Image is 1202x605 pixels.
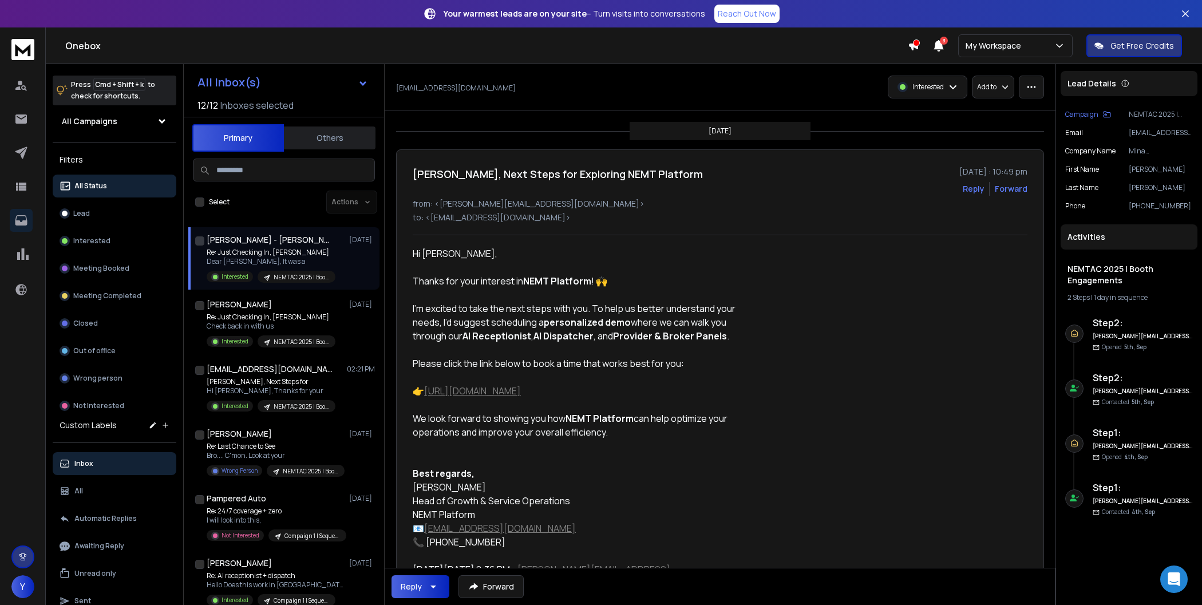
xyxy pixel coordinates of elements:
p: Re: Just Checking In, [PERSON_NAME] [207,313,335,322]
p: [DATE] [349,429,375,438]
button: Wrong person [53,367,176,390]
h6: [PERSON_NAME][EMAIL_ADDRESS][DOMAIN_NAME] [1093,332,1193,341]
p: All Status [74,181,107,191]
h1: Pampered Auto [207,493,266,504]
h6: [PERSON_NAME][EMAIL_ADDRESS][DOMAIN_NAME] [1093,442,1193,450]
p: [EMAIL_ADDRESS][DOMAIN_NAME] [1129,128,1193,137]
p: NEMTAC 2025 | Booth Engagements [274,338,329,346]
p: Hi [PERSON_NAME], Thanks for your [207,386,335,396]
h3: Filters [53,152,176,168]
p: Interested [222,272,248,281]
p: Compaign 1 | Sequences [274,596,329,605]
div: [PERSON_NAME] Head of Growth & Service Operations NEMT Platform 📧 📞 [PHONE_NUMBER] [413,466,747,549]
p: [PHONE_NUMBER] [1129,201,1193,211]
button: Reply [963,183,984,195]
strong: Provider & Broker Panels [613,330,727,342]
button: All [53,480,176,503]
p: NEMTAC 2025 | Booth Engagements [274,402,329,411]
p: Opened [1102,343,1146,351]
span: 2 Steps [1067,292,1090,302]
p: Compaign 1 | Sequences [284,532,339,540]
strong: AI Dispatcher [533,330,594,342]
p: Interested [912,82,944,92]
p: Inbox [74,459,93,468]
p: [DATE] [349,494,375,503]
p: 02:21 PM [347,365,375,374]
div: Forward [995,183,1027,195]
h6: Step 1 : [1093,481,1193,495]
h6: [PERSON_NAME][EMAIL_ADDRESS][DOMAIN_NAME] [1093,387,1193,396]
h1: [PERSON_NAME] [207,299,272,310]
button: All Campaigns [53,110,176,133]
span: 4th, Sep [1132,508,1155,516]
label: Select [209,197,230,207]
span: 4th, Sep [1124,453,1148,461]
p: Phone [1065,201,1085,211]
p: I will look into this, [207,516,344,525]
button: Awaiting Reply [53,535,176,557]
button: All Status [53,175,176,197]
p: [DATE] [349,300,375,309]
a: [URL][DOMAIN_NAME] [424,385,521,397]
strong: Your warmest leads are on your site [444,8,587,19]
div: | [1067,293,1191,302]
p: [DATE] [349,235,375,244]
p: Lead Details [1067,78,1116,89]
p: to: <[EMAIL_ADDRESS][DOMAIN_NAME]> [413,212,1027,223]
h6: Step 2 : [1093,371,1193,385]
p: Email [1065,128,1083,137]
p: All [74,487,83,496]
h1: All Campaigns [62,116,117,127]
a: Reach Out Now [714,5,780,23]
h1: [PERSON_NAME] [207,428,272,440]
span: 1 day in sequence [1094,292,1148,302]
span: 5th, Sep [1124,343,1146,351]
button: Campaign [1065,110,1111,119]
p: Wrong person [73,374,122,383]
p: NEMTAC 2025 | Booth Engagements [1129,110,1193,119]
span: 3 [940,37,948,45]
p: [DATE] : 10:49 pm [959,166,1027,177]
strong: NEMT Platform [523,275,591,287]
h6: Step 1 : [1093,426,1193,440]
h1: NEMTAC 2025 | Booth Engagements [1067,263,1191,286]
h6: Step 2 : [1093,316,1193,330]
button: Unread only [53,562,176,585]
p: Re: AI receptionist + dispatch [207,571,344,580]
strong: AI Receptionist [462,330,531,342]
p: Wrong Person [222,466,258,475]
button: Closed [53,312,176,335]
h1: [PERSON_NAME] [207,557,272,569]
p: Lead [73,209,90,218]
button: Lead [53,202,176,225]
p: Get Free Credits [1110,40,1174,52]
p: Reach Out Now [718,8,776,19]
p: [DATE] [349,559,375,568]
p: Interested [222,337,248,346]
p: Bro.... C'mon. Look at your [207,451,344,460]
button: Reply [392,575,449,598]
p: Automatic Replies [74,514,137,523]
p: [PERSON_NAME], Next Steps for [207,377,335,386]
span: 5th, Sep [1132,398,1154,406]
p: Contacted [1102,508,1155,516]
p: First Name [1065,165,1099,174]
p: Closed [73,319,98,328]
p: Interested [222,402,248,410]
p: [EMAIL_ADDRESS][DOMAIN_NAME] [396,84,516,93]
strong: personalized demo [544,316,631,329]
p: My Workspace [966,40,1026,52]
h3: Inboxes selected [220,98,294,112]
h1: [PERSON_NAME], Next Steps for Exploring NEMT Platform [413,166,703,182]
div: Hi [PERSON_NAME], [413,247,747,274]
h1: Onebox [65,39,908,53]
p: Meeting Completed [73,291,141,300]
p: Re: Last Chance to See [207,442,344,451]
p: Not Interested [73,401,124,410]
p: Unread only [74,569,116,578]
button: Interested [53,230,176,252]
div: Open Intercom Messenger [1160,566,1188,593]
div: Reply [401,581,422,592]
div: I’m excited to take the next steps with you. To help us better understand your needs, I’d suggest... [413,302,747,357]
